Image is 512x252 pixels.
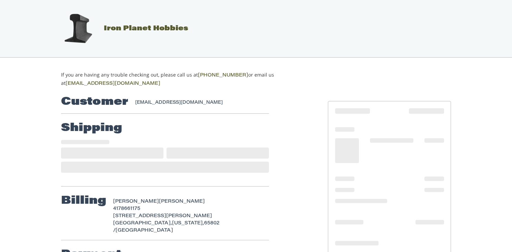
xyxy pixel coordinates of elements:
h2: Shipping [61,121,122,135]
span: [GEOGRAPHIC_DATA] [116,228,173,233]
span: [GEOGRAPHIC_DATA], [113,221,172,226]
span: Iron Planet Hobbies [104,25,188,32]
a: [EMAIL_ADDRESS][DOMAIN_NAME] [66,81,160,86]
h2: Customer [61,95,128,109]
span: [PERSON_NAME] [159,199,205,204]
p: If you are having any trouble checking out, please call us at or email us at [61,71,296,88]
span: 4178661175 [113,206,140,211]
a: Iron Planet Hobbies [54,25,188,32]
span: [STREET_ADDRESS][PERSON_NAME] [113,214,212,219]
span: 65802 / [113,221,219,233]
span: [US_STATE], [172,221,204,226]
h2: Billing [61,194,106,208]
a: [PHONE_NUMBER] [198,73,248,78]
img: Iron Planet Hobbies [61,11,95,46]
div: [EMAIL_ADDRESS][DOMAIN_NAME] [135,99,262,106]
span: [PERSON_NAME] [113,199,159,204]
